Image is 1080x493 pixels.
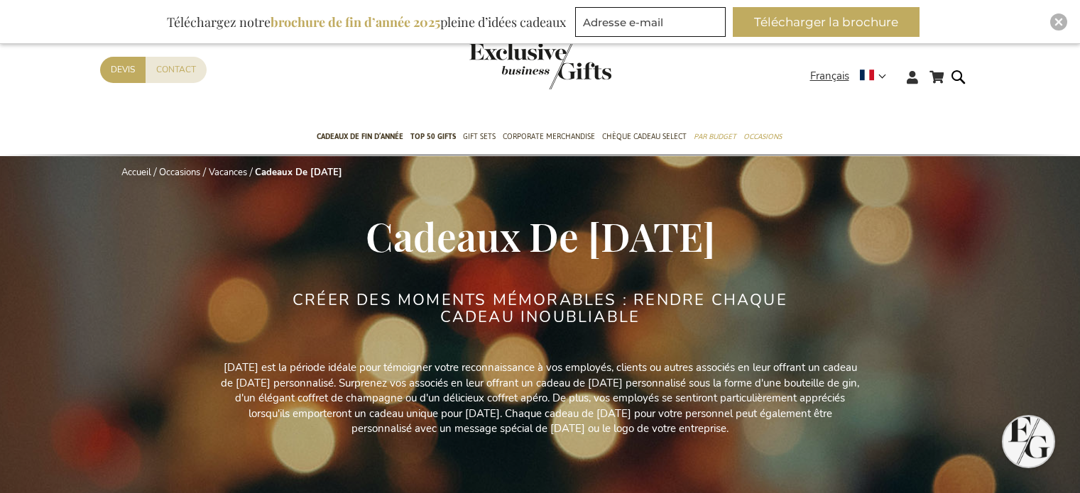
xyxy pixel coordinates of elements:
[366,209,715,262] span: Cadeaux De [DATE]
[159,166,200,179] a: Occasions
[503,129,595,144] span: Corporate Merchandise
[410,129,456,144] span: TOP 50 Gifts
[221,360,860,436] p: [DATE] est la période idéale pour témoigner votre reconnaissance à vos employés, clients ou autre...
[274,292,807,326] h2: CRÉER DES MOMENTS MÉMORABLES : RENDRE CHAQUE CADEAU INOUBLIABLE
[743,129,782,144] span: Occasions
[100,57,146,83] a: Devis
[694,129,736,144] span: Par budget
[1050,13,1067,31] div: Close
[469,43,540,89] a: store logo
[575,7,726,37] input: Adresse e-mail
[209,166,247,179] a: Vacances
[469,43,611,89] img: Exclusive Business gifts logo
[146,57,207,83] a: Contact
[1054,18,1063,26] img: Close
[810,68,895,84] div: Français
[810,68,849,84] span: Français
[317,129,403,144] span: Cadeaux de fin d’année
[255,166,342,179] strong: Cadeaux De [DATE]
[160,7,572,37] div: Téléchargez notre pleine d’idées cadeaux
[463,129,496,144] span: Gift Sets
[602,129,687,144] span: Chèque Cadeau Select
[733,7,920,37] button: Télécharger la brochure
[121,166,151,179] a: Accueil
[575,7,730,41] form: marketing offers and promotions
[271,13,440,31] b: brochure de fin d’année 2025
